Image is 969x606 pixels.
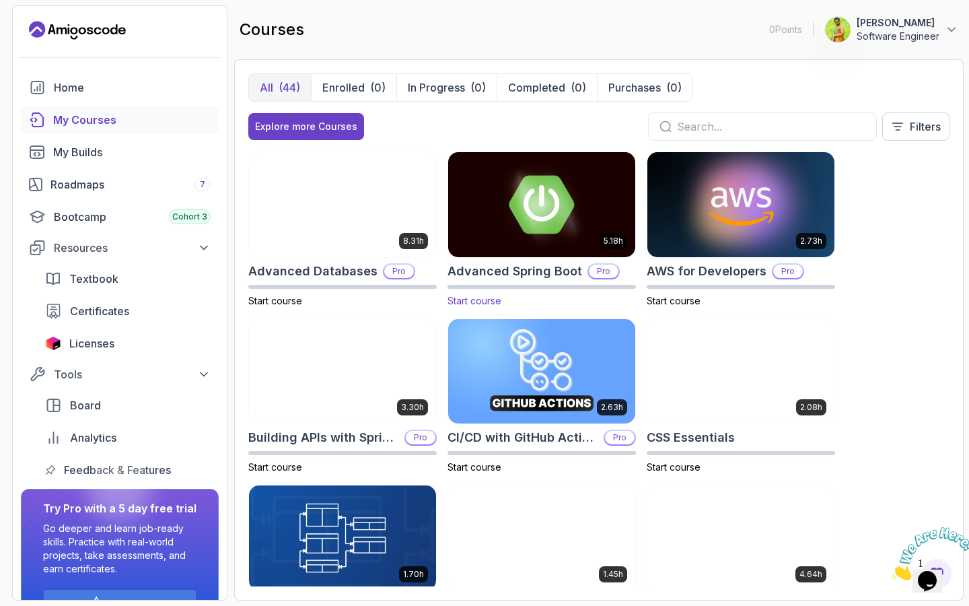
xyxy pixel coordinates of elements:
input: Search... [677,119,865,135]
p: Go deeper and learn job-ready skills. Practice with real-world projects, take assessments, and ea... [43,522,196,576]
button: All(44) [249,74,311,101]
h2: courses [240,19,304,40]
h2: Advanced Spring Boot [447,262,582,281]
a: feedback [37,457,219,483]
img: Docker For Professionals card [647,485,834,591]
button: Enrolled(0) [311,74,396,101]
p: [PERSON_NAME] [857,16,939,30]
p: In Progress [408,79,465,96]
img: CSS Essentials card [647,319,834,424]
p: All [260,79,273,96]
a: home [21,74,219,101]
img: CI/CD with GitHub Actions card [448,319,635,424]
div: Bootcamp [54,209,211,225]
button: Resources [21,236,219,260]
p: Enrolled [322,79,365,96]
button: In Progress(0) [396,74,497,101]
span: Analytics [70,430,116,446]
span: Start course [447,461,501,473]
img: jetbrains icon [45,337,61,350]
a: licenses [37,330,219,357]
p: Purchases [608,79,661,96]
span: Textbook [69,271,118,287]
p: 2.73h [800,236,822,246]
a: analytics [37,424,219,451]
p: Pro [384,265,414,278]
a: textbook [37,265,219,292]
p: 5.18h [604,236,623,246]
div: Roadmaps [50,176,211,193]
p: 2.08h [800,402,822,413]
p: Pro [406,431,435,444]
div: Explore more Courses [255,120,357,133]
div: (0) [666,79,682,96]
h2: AWS for Developers [647,262,766,281]
img: AWS for Developers card [647,152,834,257]
div: Home [54,79,211,96]
p: 4.64h [799,569,822,580]
button: Filters [882,112,949,141]
img: user profile image [825,17,851,42]
p: Filters [910,119,941,135]
span: Start course [447,295,501,306]
span: Licenses [69,335,114,351]
a: builds [21,139,219,166]
span: Start course [248,461,302,473]
p: 1.45h [603,569,623,580]
img: Chat attention grabber [5,5,89,59]
button: Purchases(0) [597,74,692,101]
span: 7 [200,179,205,190]
div: Tools [54,366,211,382]
div: My Courses [53,112,211,128]
iframe: chat widget [886,522,969,586]
button: Completed(0) [497,74,597,101]
p: Software Engineer [857,30,939,43]
p: 3.30h [401,402,424,413]
p: Pro [773,265,803,278]
p: Pro [589,265,618,278]
span: 1 [5,5,11,17]
span: Certificates [70,303,129,319]
p: 2.63h [601,402,623,413]
p: 1.70h [403,569,424,580]
p: Completed [508,79,565,96]
div: Resources [54,240,211,256]
button: user profile image[PERSON_NAME]Software Engineer [824,16,958,43]
div: (0) [470,79,486,96]
a: Landing page [29,20,126,41]
div: (44) [279,79,300,96]
h2: Advanced Databases [248,262,378,281]
img: Advanced Spring Boot card [443,149,640,259]
h2: CI/CD with GitHub Actions [447,428,598,447]
div: (0) [571,79,586,96]
img: Advanced Databases card [249,152,436,257]
div: (0) [370,79,386,96]
span: Cohort 3 [172,211,207,222]
span: Board [70,397,101,413]
img: Building APIs with Spring Boot card [249,319,436,424]
div: My Builds [53,144,211,160]
p: 0 Points [769,23,802,36]
span: Start course [248,295,302,306]
span: Start course [647,295,701,306]
h2: CSS Essentials [647,428,735,447]
a: courses [21,106,219,133]
span: Start course [647,461,701,473]
button: Tools [21,362,219,386]
a: board [37,392,219,419]
h2: Building APIs with Spring Boot [248,428,399,447]
button: Explore more Courses [248,113,364,140]
a: certificates [37,298,219,325]
a: roadmaps [21,171,219,198]
p: Pro [605,431,635,444]
p: 8.31h [403,236,424,246]
span: Feedback & Features [64,462,171,478]
img: Docker for Java Developers card [448,485,635,591]
img: Database Design & Implementation card [249,485,436,591]
a: bootcamp [21,203,219,230]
